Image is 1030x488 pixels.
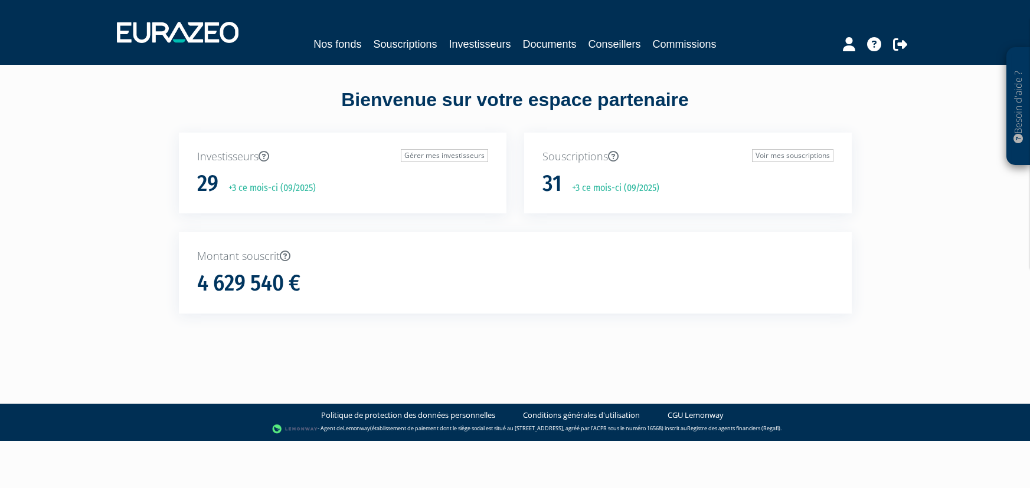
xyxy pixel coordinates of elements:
img: logo-lemonway.png [272,423,318,435]
a: Commissions [653,36,717,52]
img: 1732889491-logotype_eurazeo_blanc_rvb.png [117,22,238,43]
a: Documents [523,36,577,52]
a: Lemonway [343,424,370,432]
a: Souscriptions [373,36,437,52]
h1: 29 [197,172,218,196]
a: Politique de protection des données personnelles [321,410,495,421]
a: Voir mes souscriptions [752,149,833,162]
a: Investisseurs [449,36,511,52]
p: Besoin d'aide ? [1012,54,1025,160]
p: +3 ce mois-ci (09/2025) [220,182,316,195]
a: Conditions générales d'utilisation [523,410,640,421]
a: Gérer mes investisseurs [401,149,488,162]
a: CGU Lemonway [668,410,724,421]
a: Nos fonds [313,36,361,52]
div: - Agent de (établissement de paiement dont le siège social est situé au [STREET_ADDRESS], agréé p... [12,423,1018,435]
a: Conseillers [588,36,641,52]
a: Registre des agents financiers (Regafi) [687,424,780,432]
p: Montant souscrit [197,249,833,264]
p: Souscriptions [542,149,833,164]
div: Bienvenue sur votre espace partenaire [170,87,861,133]
h1: 31 [542,172,562,196]
p: +3 ce mois-ci (09/2025) [564,182,659,195]
p: Investisseurs [197,149,488,164]
h1: 4 629 540 € [197,271,300,296]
